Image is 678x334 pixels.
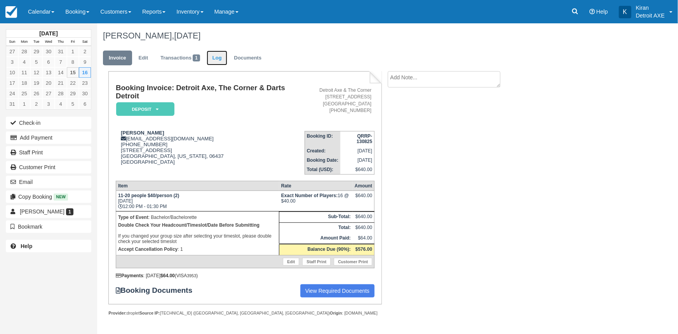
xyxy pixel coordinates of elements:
th: Thu [55,38,67,46]
a: 13 [42,67,54,78]
a: Edit [283,258,299,266]
a: 14 [55,67,67,78]
a: Customer Print [6,161,91,173]
a: 28 [18,46,30,57]
th: Amount [353,181,375,191]
address: Detroit Axe & The Corner [STREET_ADDRESS] [GEOGRAPHIC_DATA] [PHONE_NUMBER] [308,87,371,114]
strong: Exact Number of Players [281,193,338,198]
em: Deposit [116,102,174,116]
strong: Type of Event [118,215,148,220]
a: 3 [42,99,54,109]
span: 1 [66,208,73,215]
button: Copy Booking New [6,191,91,203]
a: Staff Print [302,258,331,266]
p: Kiran [636,4,665,12]
a: 20 [42,78,54,88]
td: [DATE] [340,146,375,156]
a: 12 [30,67,42,78]
div: droplet [TECHNICAL_ID] ([GEOGRAPHIC_DATA], [GEOGRAPHIC_DATA], [GEOGRAPHIC_DATA]) : [DOMAIN_NAME] [108,310,382,316]
a: 8 [67,57,79,67]
span: 1 [193,54,200,61]
small: 3953 [187,273,196,278]
a: 3 [6,57,18,67]
strong: $576.00 [356,247,372,252]
th: Sat [79,38,91,46]
a: 31 [6,99,18,109]
a: Customer Print [334,258,372,266]
strong: 11-20 people $40/person (2) [118,193,179,198]
p: : Bachelor/Bachelorette [118,213,277,221]
div: : [DATE] (VISA ) [116,273,375,278]
a: 11 [18,67,30,78]
a: 23 [79,78,91,88]
p: If you changed your group size after selecting your timeslot, please double check your selected t... [118,221,277,245]
a: 19 [30,78,42,88]
a: 2 [30,99,42,109]
a: Help [6,240,91,252]
button: Check-in [6,117,91,129]
a: 29 [30,46,42,57]
th: Total (USD): [305,165,340,175]
button: Add Payment [6,131,91,144]
h1: [PERSON_NAME], [103,31,600,40]
a: 28 [55,88,67,99]
a: 17 [6,78,18,88]
th: Sun [6,38,18,46]
a: 29 [67,88,79,99]
td: $640.00 [353,223,375,233]
strong: Provider: [108,311,127,315]
a: 6 [79,99,91,109]
th: Booking ID: [305,131,340,146]
div: [EMAIL_ADDRESS][DOMAIN_NAME] [PHONE_NUMBER] [STREET_ADDRESS] [GEOGRAPHIC_DATA], [US_STATE], 06437... [116,130,305,175]
a: Transactions1 [155,51,206,66]
th: Created: [305,146,340,156]
a: 22 [67,78,79,88]
strong: [DATE] [39,30,58,37]
p: Detroit AXE [636,12,665,19]
a: 2 [79,46,91,57]
strong: Booking Documents [116,286,200,295]
th: Balance Due (90%): [279,244,353,255]
a: Deposit [116,102,172,116]
a: 21 [55,78,67,88]
th: Total: [279,223,353,233]
strong: QRRP-130825 [357,133,372,144]
strong: Payments [116,273,143,278]
a: 30 [42,46,54,57]
a: 27 [42,88,54,99]
a: 4 [18,57,30,67]
a: 6 [42,57,54,67]
span: New [54,194,68,200]
th: Booking Date: [305,156,340,165]
strong: Origin [330,311,342,315]
a: 30 [79,88,91,99]
a: 16 [79,67,91,78]
a: 31 [55,46,67,57]
th: Wed [42,38,54,46]
strong: $64.00 [160,273,175,278]
a: 26 [30,88,42,99]
strong: [PERSON_NAME] [121,130,164,136]
a: Documents [228,51,267,66]
span: [PERSON_NAME] [20,208,64,215]
td: $640.00 [353,212,375,223]
th: Rate [279,181,353,191]
a: 15 [67,67,79,78]
a: 18 [18,78,30,88]
td: $640.00 [340,165,375,175]
th: Tue [30,38,42,46]
a: [PERSON_NAME] 1 [6,205,91,218]
a: Log [207,51,228,66]
th: Amount Paid: [279,233,353,244]
h1: Booking Invoice: Detroit Axe, The Corner & Darts Detroit [116,84,305,100]
a: Edit [133,51,154,66]
td: [DATE] 12:00 PM - 01:30 PM [116,191,279,212]
td: $64.00 [353,233,375,244]
a: Staff Print [6,146,91,159]
p: : 1 [118,245,277,253]
th: Item [116,181,279,191]
th: Mon [18,38,30,46]
img: checkfront-main-nav-mini-logo.png [5,6,17,18]
a: 1 [67,46,79,57]
span: Help [596,9,608,15]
